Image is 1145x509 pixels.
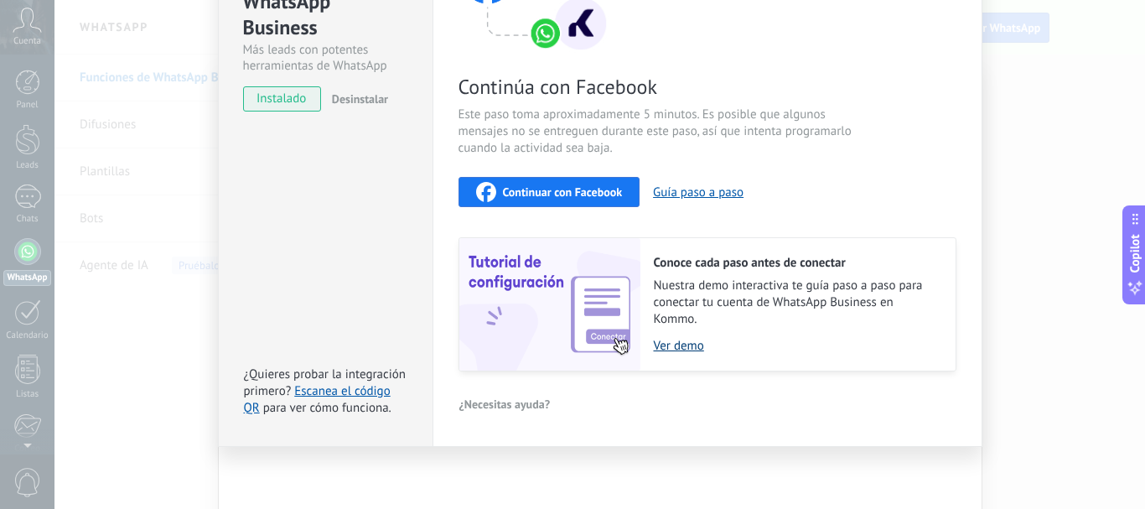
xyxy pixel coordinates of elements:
[653,184,743,200] button: Guía paso a paso
[459,392,552,417] button: ¿Necesitas ayuda?
[263,400,391,416] span: para ver cómo funciona.
[503,186,623,198] span: Continuar con Facebook
[459,398,551,410] span: ¿Necesitas ayuda?
[654,255,939,271] h2: Conoce cada paso antes de conectar
[244,383,391,416] a: Escanea el código QR
[243,42,408,74] div: Más leads con potentes herramientas de WhatsApp
[244,86,320,112] span: instalado
[654,338,939,354] a: Ver demo
[459,106,857,157] span: Este paso toma aproximadamente 5 minutos. Es posible que algunos mensajes no se entreguen durante...
[325,86,388,112] button: Desinstalar
[459,74,857,100] span: Continúa con Facebook
[1127,234,1143,273] span: Copilot
[244,366,407,399] span: ¿Quieres probar la integración primero?
[332,91,388,106] span: Desinstalar
[654,278,939,328] span: Nuestra demo interactiva te guía paso a paso para conectar tu cuenta de WhatsApp Business en Kommo.
[459,177,640,207] button: Continuar con Facebook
